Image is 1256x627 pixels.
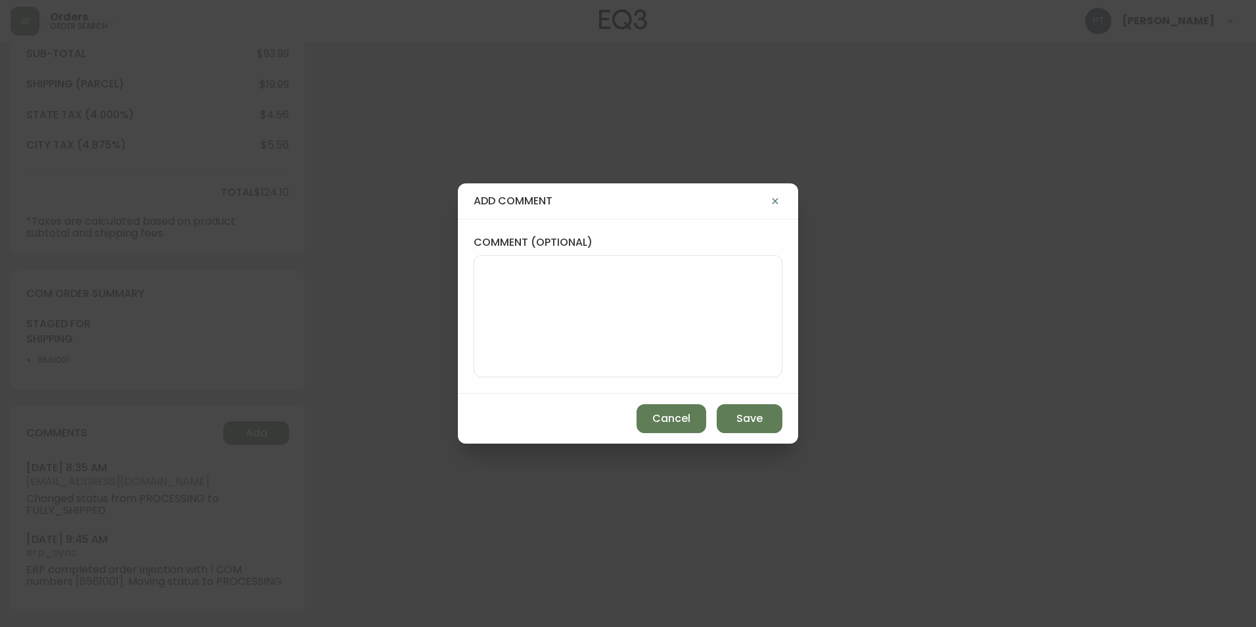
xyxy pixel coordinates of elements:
[736,411,763,426] span: Save
[637,404,706,433] button: Cancel
[474,194,768,208] h4: add comment
[717,404,782,433] button: Save
[474,235,782,250] label: comment (optional)
[652,411,690,426] span: Cancel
